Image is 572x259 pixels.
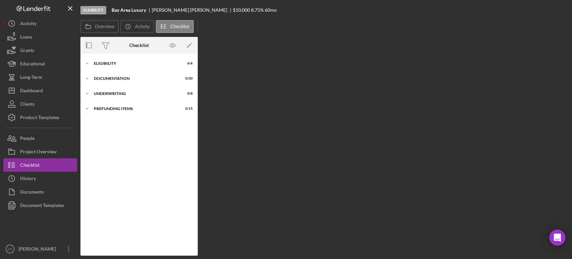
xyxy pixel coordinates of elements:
div: [PERSON_NAME] [17,242,60,257]
span: $10,000 [233,7,250,13]
button: Dashboard [3,84,77,97]
div: Eligibility [80,6,106,14]
button: Activity [120,20,154,33]
button: History [3,172,77,185]
div: Checklist [129,43,149,48]
div: Project Overview [20,145,57,160]
div: 8.75 % [251,7,264,13]
button: Clients [3,97,77,111]
button: Educational [3,57,77,70]
div: 0 / 15 [181,107,193,111]
button: Checklist [3,158,77,172]
div: Open Intercom Messenger [549,229,565,246]
label: Activity [135,24,149,29]
button: Overview [80,20,119,33]
div: Activity [20,17,37,32]
div: Underwriting [94,92,176,96]
button: CC[PERSON_NAME] [3,242,77,256]
button: Project Overview [3,145,77,158]
button: Loans [3,30,77,44]
div: 0 / 8 [181,92,193,96]
text: CC [8,247,12,251]
div: Prefunding Items [94,107,176,111]
button: People [3,132,77,145]
div: 6 / 6 [181,61,193,65]
div: People [20,132,35,147]
button: Checklist [156,20,194,33]
div: Eligibility [94,61,176,65]
div: 60 mo [265,7,277,13]
div: Clients [20,97,35,112]
div: Documentation [94,76,176,81]
div: Product Templates [20,111,59,126]
b: Bay Area Luxury [112,7,146,13]
div: Document Templates [20,199,64,214]
button: Documents [3,185,77,199]
div: Documents [20,185,44,200]
div: Long-Term [20,70,42,86]
button: Document Templates [3,199,77,212]
div: [PERSON_NAME] [PERSON_NAME] [152,7,233,13]
button: Grants [3,44,77,57]
button: Product Templates [3,111,77,124]
div: Educational [20,57,45,72]
label: Overview [95,24,114,29]
button: Activity [3,17,77,30]
button: Long-Term [3,70,77,84]
div: 0 / 20 [181,76,193,81]
label: Checklist [170,24,189,29]
div: Dashboard [20,84,43,99]
div: Loans [20,30,32,45]
div: Checklist [20,158,40,173]
div: Grants [20,44,34,59]
div: History [20,172,36,187]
